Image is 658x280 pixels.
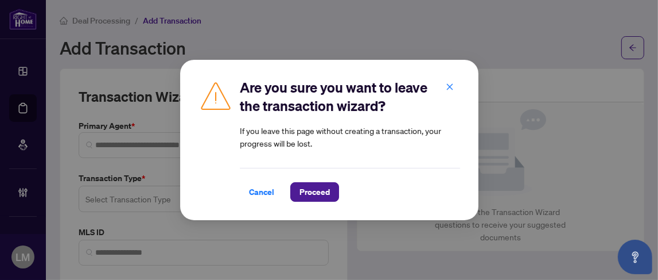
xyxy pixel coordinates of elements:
[446,83,454,91] span: close
[290,182,339,202] button: Proceed
[240,124,460,149] article: If you leave this page without creating a transaction, your progress will be lost.
[249,183,274,201] span: Cancel
[240,78,460,115] h2: Are you sure you want to leave the transaction wizard?
[618,240,652,274] button: Open asap
[240,182,283,202] button: Cancel
[299,183,330,201] span: Proceed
